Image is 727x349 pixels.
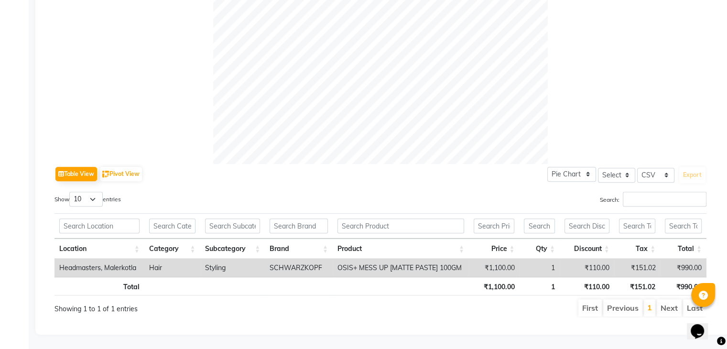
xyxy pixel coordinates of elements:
input: Search Discount [564,218,609,233]
a: 1 [647,303,652,312]
td: 1 [520,259,560,277]
th: Brand: activate to sort column ascending [265,239,333,259]
td: SCHWARZKOPF [265,259,333,277]
td: Hair [144,259,200,277]
th: Qty: activate to sort column ascending [519,239,560,259]
th: Location: activate to sort column ascending [54,239,144,259]
input: Search Tax [619,218,656,233]
input: Search Price [474,218,515,233]
label: Show entries [54,192,121,207]
input: Search Total [665,218,702,233]
th: Discount: activate to sort column ascending [560,239,614,259]
td: OSIS+ MESS UP [MATTE PASTE] 100GM [333,259,469,277]
input: Search Subcategory [205,218,260,233]
label: Search: [600,192,706,207]
th: ₹1,100.00 [469,277,520,295]
th: ₹151.02 [614,277,661,295]
img: pivot.png [102,171,109,178]
td: ₹110.00 [560,259,614,277]
select: Showentries [69,192,103,207]
th: Product: activate to sort column ascending [333,239,469,259]
td: ₹1,100.00 [469,259,520,277]
th: ₹110.00 [560,277,614,295]
th: ₹990.00 [660,277,706,295]
th: Tax: activate to sort column ascending [614,239,661,259]
iframe: chat widget [687,311,717,339]
td: Styling [200,259,265,277]
th: Category: activate to sort column ascending [144,239,200,259]
button: Export [679,167,705,183]
td: ₹990.00 [660,259,706,277]
button: Pivot View [100,167,142,181]
input: Search Category [149,218,195,233]
th: Total [54,277,144,295]
th: Subcategory: activate to sort column ascending [200,239,265,259]
input: Search Product [337,218,464,233]
div: Showing 1 to 1 of 1 entries [54,298,318,314]
td: Headmasters, Malerkotla [54,259,144,277]
input: Search Brand [270,218,328,233]
button: Table View [55,167,97,181]
th: Price: activate to sort column ascending [469,239,520,259]
input: Search Qty [524,218,555,233]
td: ₹151.02 [614,259,661,277]
input: Search: [623,192,706,207]
th: Total: activate to sort column ascending [660,239,706,259]
th: 1 [519,277,560,295]
input: Search Location [59,218,140,233]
